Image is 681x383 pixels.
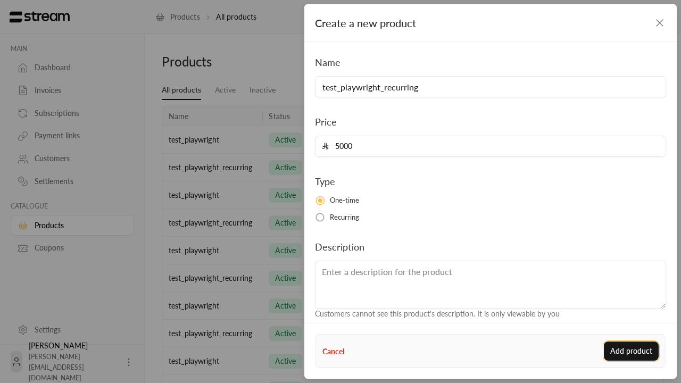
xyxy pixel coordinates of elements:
[322,346,344,357] button: Cancel
[330,195,360,206] span: One-time
[315,16,416,29] span: Create a new product
[330,212,360,223] span: Recurring
[315,239,364,254] label: Description
[315,174,335,189] label: Type
[315,55,340,70] label: Name
[604,342,659,361] button: Add product
[315,114,337,129] label: Price
[315,76,666,97] input: Enter the name of the product
[329,136,659,156] input: Enter the price for the product
[315,309,560,318] span: Customers cannot see this product's description. It is only viewable by you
